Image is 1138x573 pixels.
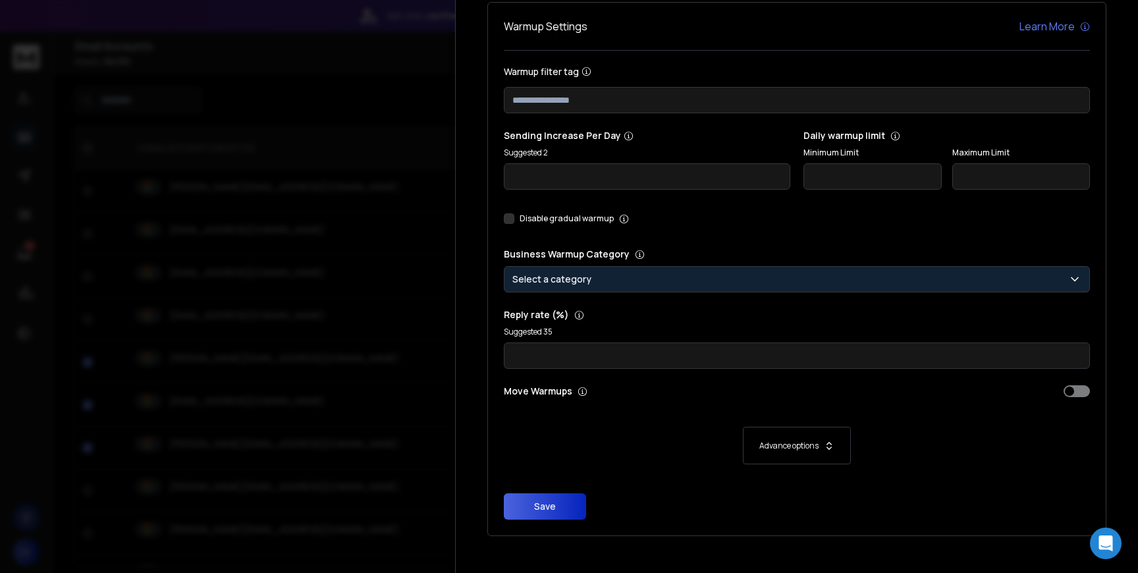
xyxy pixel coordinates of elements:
p: Advance options [759,441,819,451]
label: Maximum Limit [952,148,1090,158]
p: Business Warmup Category [504,248,1090,261]
button: Save [504,493,586,520]
button: Advance options [517,427,1077,464]
h1: Warmup Settings [504,18,587,34]
label: Minimum Limit [803,148,941,158]
p: Select a category [512,273,597,286]
a: Learn More [1019,18,1090,34]
p: Sending Increase Per Day [504,129,790,142]
p: Suggested 2 [504,148,790,158]
p: Suggested 35 [504,327,1090,337]
label: Warmup filter tag [504,67,1090,76]
p: Daily warmup limit [803,129,1090,142]
div: Open Intercom Messenger [1090,528,1122,559]
p: Reply rate (%) [504,308,1090,321]
label: Disable gradual warmup [520,213,614,224]
p: Move Warmups [504,385,793,398]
